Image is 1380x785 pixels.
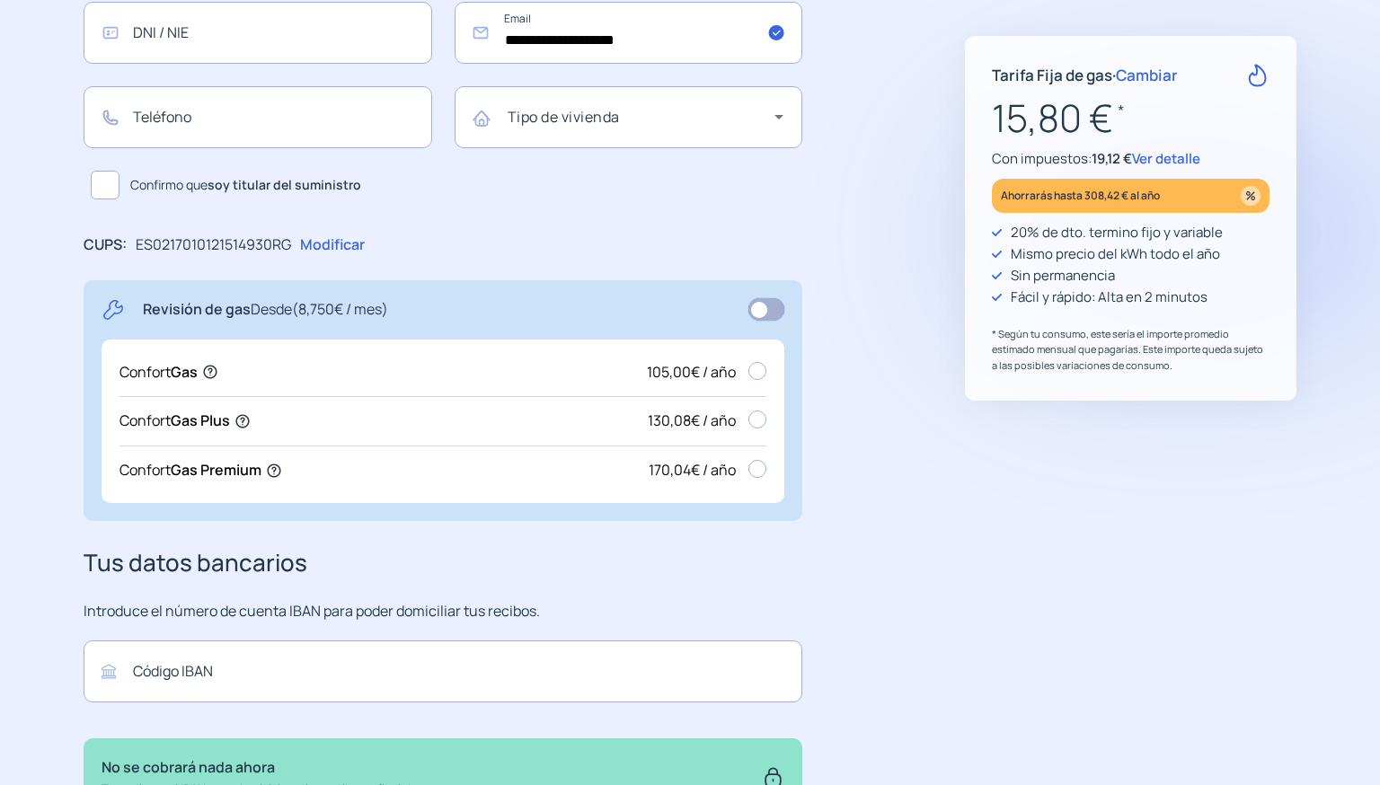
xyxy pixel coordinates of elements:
[171,362,198,382] b: Gas
[1011,243,1220,265] p: Mismo precio del kWh todo el año
[1011,265,1115,287] p: Sin permanencia
[171,460,261,480] b: Gas Premium
[300,234,365,257] p: Modificar
[647,361,766,384] div: 105,00€ / año
[649,459,766,482] div: 170,04€ / año
[84,600,802,623] p: Introduce el número de cuenta IBAN para poder domiciliar tus recibos.
[1246,64,1269,87] img: rate-G.svg
[1011,222,1223,243] p: 20% de dto. termino fijo y variable
[1011,287,1207,308] p: Fácil y rápido: Alta en 2 minutos
[251,299,388,319] span: Desde (8,750€ / mes)
[235,414,250,428] img: info
[992,326,1269,374] p: * Según tu consumo, este sería el importe promedio estimado mensual que pagarías. Este importe qu...
[1092,149,1132,168] span: 19,12 €
[1241,186,1261,206] img: percentage_icon.svg
[992,88,1269,148] p: 15,80 €
[130,175,361,195] span: Confirmo que
[203,365,217,379] img: info
[119,361,198,384] div: Confort
[84,544,802,582] h3: Tus datos bancarios
[648,410,766,433] div: 130,08€ / año
[1001,185,1160,206] p: Ahorrarás hasta 308,42 € al año
[119,410,230,433] div: Confort
[102,298,125,322] img: tool.svg
[171,410,230,430] b: Gas Plus
[102,756,444,780] p: No se cobrará nada ahora
[143,298,388,322] p: Revisión de gas
[267,463,281,478] img: info
[1132,149,1200,168] span: Ver detalle
[508,107,620,127] mat-label: Tipo de vivienda
[119,459,261,482] div: Confort
[992,148,1269,170] p: Con impuestos:
[992,63,1178,87] p: Tarifa Fija de gas ·
[136,234,291,257] p: ES0217010121514930RG
[1116,65,1178,85] span: Cambiar
[208,176,361,193] b: soy titular del suministro
[84,234,127,257] p: CUPS:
